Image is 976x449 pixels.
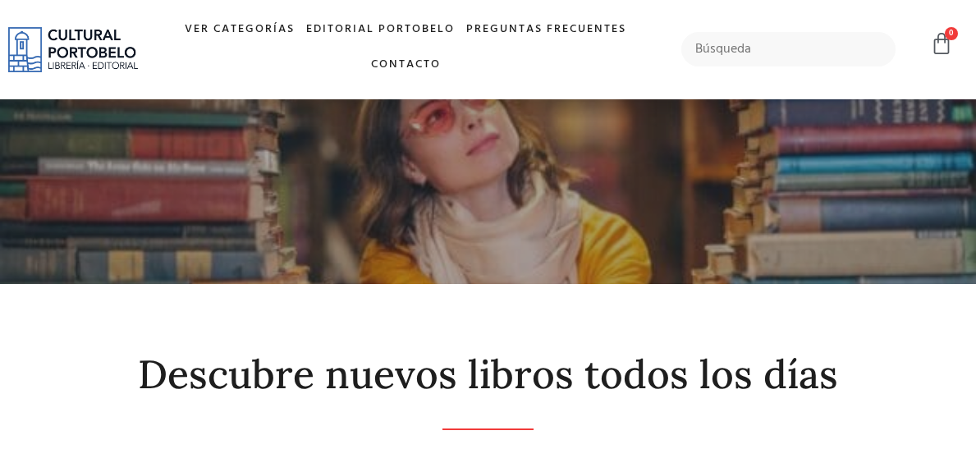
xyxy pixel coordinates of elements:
[945,27,958,40] span: 0
[681,32,895,66] input: Búsqueda
[930,32,953,56] a: 0
[30,353,946,396] h2: Descubre nuevos libros todos los días
[300,12,461,48] a: Editorial Portobelo
[365,48,447,83] a: Contacto
[461,12,632,48] a: Preguntas frecuentes
[179,12,300,48] a: Ver Categorías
